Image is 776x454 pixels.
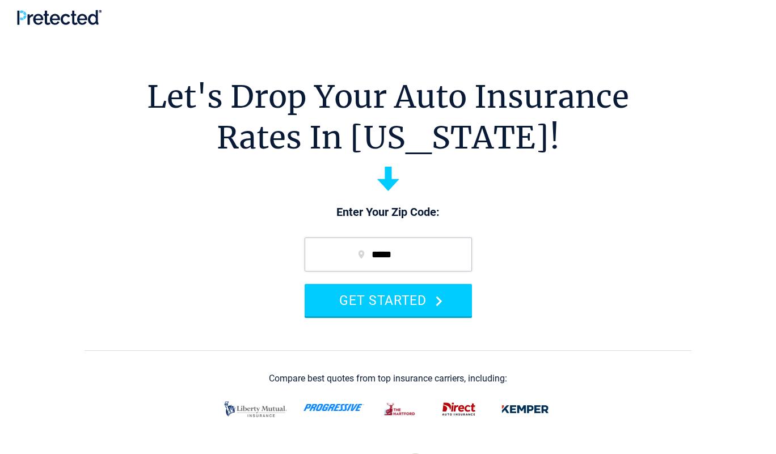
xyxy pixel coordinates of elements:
[378,397,423,421] img: thehartford
[147,77,629,158] h1: Let's Drop Your Auto Insurance Rates In [US_STATE]!
[221,396,290,423] img: liberty
[303,404,364,411] img: progressive
[495,397,555,421] img: kemper
[305,284,472,316] button: GET STARTED
[17,10,102,25] img: Pretected Logo
[293,205,483,220] p: Enter Your Zip Code:
[305,237,472,271] input: zip code
[436,397,482,421] img: direct
[269,374,507,384] div: Compare best quotes from top insurance carriers, including:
